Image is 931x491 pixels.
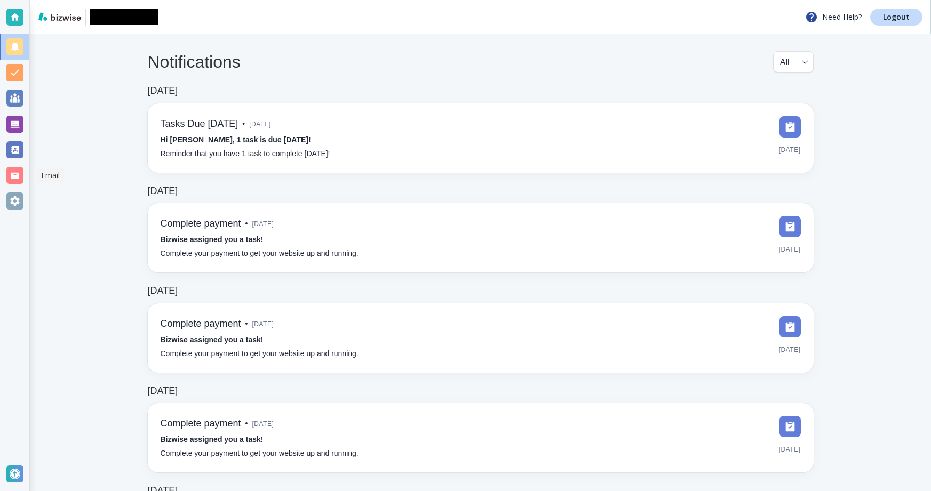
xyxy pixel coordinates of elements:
[161,148,330,160] p: Reminder that you have 1 task to complete [DATE]!
[245,418,248,430] p: •
[779,316,801,337] img: DashboardSidebarTasks.svg
[148,385,178,397] h6: [DATE]
[870,9,922,26] a: Logout
[161,348,359,360] p: Complete your payment to get your website up and running.
[38,12,81,21] img: bizwise
[148,303,814,373] a: Complete payment•[DATE]Bizwise assigned you a task!Complete your payment to get your website up a...
[779,116,801,138] img: DashboardSidebarTasks.svg
[780,52,807,72] div: All
[161,235,264,244] strong: Bizwise assigned you a task!
[161,335,264,344] strong: Bizwise assigned you a task!
[252,416,274,432] span: [DATE]
[779,216,801,237] img: DashboardSidebarTasks.svg
[252,216,274,232] span: [DATE]
[779,342,801,358] span: [DATE]
[245,218,248,230] p: •
[161,418,241,430] h6: Complete payment
[148,203,814,272] a: Complete payment•[DATE]Bizwise assigned you a task!Complete your payment to get your website up a...
[148,285,178,297] h6: [DATE]
[779,441,801,457] span: [DATE]
[779,416,801,437] img: DashboardSidebarTasks.svg
[242,118,245,130] p: •
[161,435,264,444] strong: Bizwise assigned you a task!
[252,316,274,332] span: [DATE]
[779,142,801,158] span: [DATE]
[90,9,158,25] img: Antonio Clarke
[161,135,311,144] strong: Hi [PERSON_NAME], 1 task is due [DATE]!
[161,448,359,460] p: Complete your payment to get your website up and running.
[148,103,814,173] a: Tasks Due [DATE]•[DATE]Hi [PERSON_NAME], 1 task is due [DATE]!Reminder that you have 1 task to co...
[161,318,241,330] h6: Complete payment
[249,116,271,132] span: [DATE]
[161,248,359,260] p: Complete your payment to get your website up and running.
[805,11,862,23] p: Need Help?
[148,403,814,472] a: Complete payment•[DATE]Bizwise assigned you a task!Complete your payment to get your website up a...
[161,218,241,230] h6: Complete payment
[148,52,241,72] h4: Notifications
[148,85,178,97] h6: [DATE]
[161,118,238,130] h6: Tasks Due [DATE]
[245,318,248,330] p: •
[148,186,178,197] h6: [DATE]
[41,170,60,181] p: Email
[779,242,801,257] span: [DATE]
[883,13,910,21] p: Logout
